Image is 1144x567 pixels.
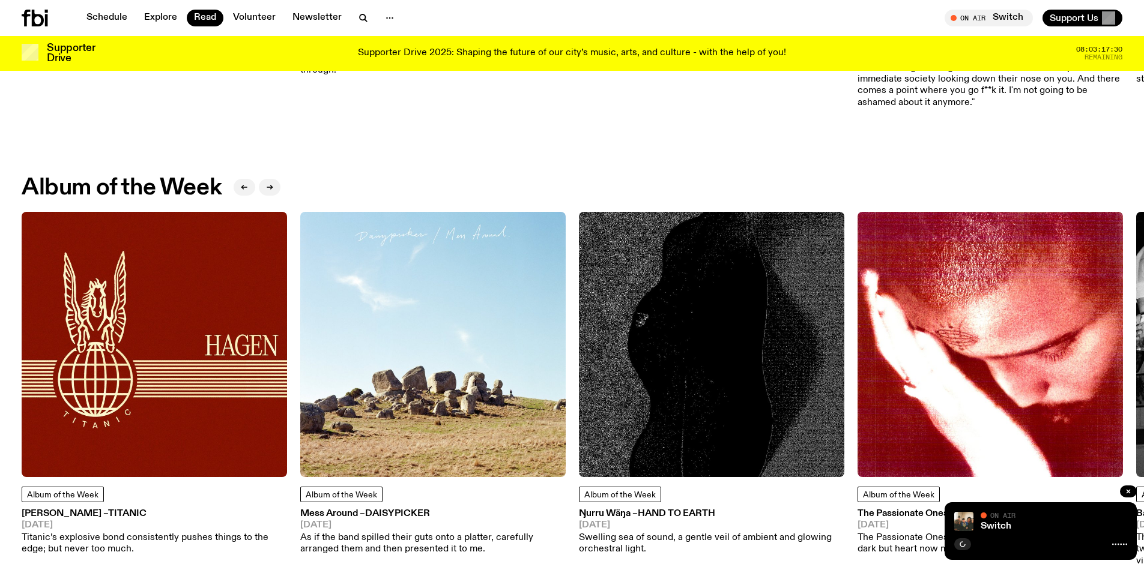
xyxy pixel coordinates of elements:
a: Read [187,10,223,26]
span: On Air [990,511,1015,519]
h3: The Passionate Ones – [858,509,1123,518]
button: Support Us [1043,10,1122,26]
a: Explore [137,10,184,26]
span: Album of the Week [306,491,377,499]
a: Album of the Week [858,487,940,502]
span: Titanic [108,509,147,518]
button: On AirSwitch [945,10,1033,26]
p: Supporter Drive 2025: Shaping the future of our city’s music, arts, and culture - with the help o... [358,48,786,59]
a: [PERSON_NAME] –Titanic[DATE]Titanic’s explosive bond consistently pushes things to the edge; but ... [22,509,287,556]
a: Switch [981,521,1011,531]
a: Schedule [79,10,135,26]
p: Swelling sea of sound, a gentle veil of ambient and glowing orchestral light. [579,532,844,555]
a: Volunteer [226,10,283,26]
a: Album of the Week [300,487,383,502]
span: Hand To Earth [638,509,715,518]
img: An textured black shape upon a textured gray background [579,212,844,477]
span: [DATE] [300,521,566,530]
span: Support Us [1050,13,1098,23]
a: Ŋurru Wäŋa –Hand To Earth[DATE]Swelling sea of sound, a gentle veil of ambient and glowing orches... [579,509,844,556]
h3: [PERSON_NAME] – [22,509,287,518]
span: [DATE] [858,521,1123,530]
span: 08:03:17:30 [1076,46,1122,53]
span: Album of the Week [584,491,656,499]
a: Album of the Week [579,487,661,502]
h3: Mess Around – [300,509,566,518]
p: “It has morphed into this chimerical, mongrel thing...It speaks to this feeling of being an outsi... [858,51,1123,109]
span: [DATE] [22,521,287,530]
a: Newsletter [285,10,349,26]
img: A grainy sepia red closeup of Nourished By Time's face. He is looking down, a very overexposed ha... [858,212,1123,477]
p: Titanic’s explosive bond consistently pushes things to the edge; but never too much. [22,532,287,555]
span: Album of the Week [863,491,934,499]
h2: Album of the Week [22,177,222,199]
span: Album of the Week [27,491,98,499]
a: Mess Around –Daisypicker[DATE]As if the band spilled their guts onto a platter, carefully arrange... [300,509,566,556]
h3: Supporter Drive [47,43,95,64]
span: [DATE] [579,521,844,530]
a: The Passionate Ones –Nourished By Time[DATE]The Passionate Ones slashes through the clouds, sky s... [858,509,1123,556]
p: As if the band spilled their guts onto a platter, carefully arranged them and then presented it t... [300,532,566,555]
p: The Passionate Ones slashes through the clouds, sky still dark but heart now more enriched and de... [858,532,1123,555]
span: Remaining [1085,54,1122,61]
a: Album of the Week [22,487,104,502]
span: Daisypicker [365,509,430,518]
img: A warm film photo of the switch team sitting close together. from left to right: Cedar, Lau, Sand... [954,512,973,531]
h3: Ŋurru Wäŋa – [579,509,844,518]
